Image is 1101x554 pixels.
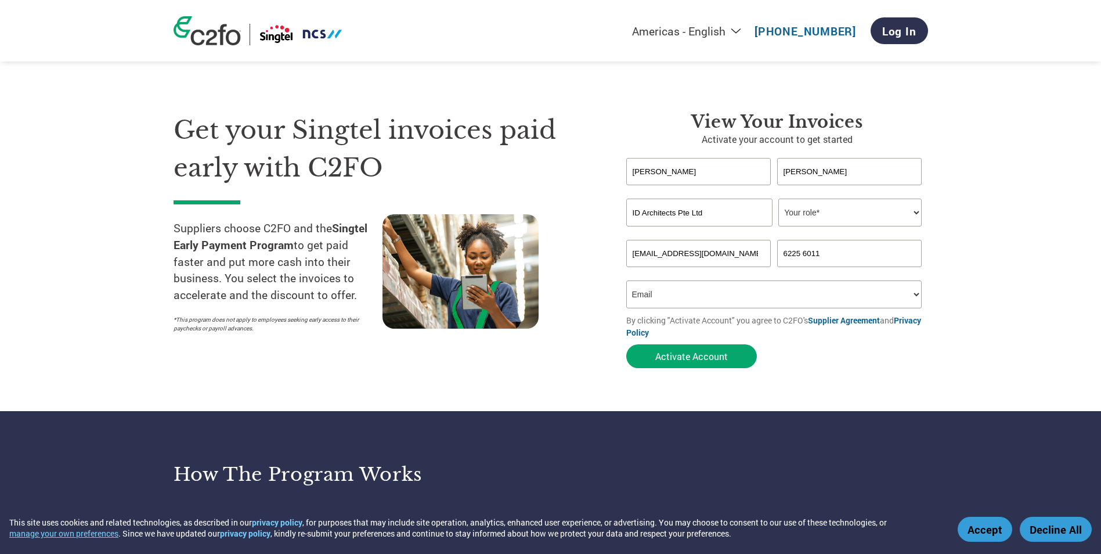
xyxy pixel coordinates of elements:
[626,344,757,368] button: Activate Account
[174,315,371,333] p: *This program does not apply to employees seeking early access to their paychecks or payroll adva...
[174,220,382,304] p: Suppliers choose C2FO and the to get paid faster and put more cash into their business. You selec...
[778,199,922,226] select: Title/Role
[626,186,771,194] div: Invalid first name or first name is too long
[777,158,922,185] input: Last Name*
[626,228,922,235] div: Invalid company name or company name is too long
[252,517,302,528] a: privacy policy
[626,111,928,132] h3: View Your Invoices
[626,314,928,339] p: By clicking "Activate Account" you agree to C2FO's and
[9,528,118,539] button: manage your own preferences
[777,268,922,276] div: Inavlid Phone Number
[871,17,928,44] a: Log In
[626,268,771,276] div: Inavlid Email Address
[626,199,772,226] input: Your company name*
[626,158,771,185] input: First Name*
[174,111,591,186] h1: Get your Singtel invoices paid early with C2FO
[958,517,1012,542] button: Accept
[259,24,343,45] img: Singtel
[174,463,536,486] h3: How the program works
[9,517,941,539] div: This site uses cookies and related technologies, as described in our , for purposes that may incl...
[777,186,922,194] div: Invalid last name or last name is too long
[382,214,539,329] img: supply chain worker
[174,221,367,252] strong: Singtel Early Payment Program
[626,132,928,146] p: Activate your account to get started
[174,16,241,45] img: c2fo logo
[1020,517,1092,542] button: Decline All
[220,528,270,539] a: privacy policy
[808,315,880,326] a: Supplier Agreement
[626,315,921,338] a: Privacy Policy
[755,24,856,38] a: [PHONE_NUMBER]
[777,240,922,267] input: Phone*
[626,240,771,267] input: Invalid Email format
